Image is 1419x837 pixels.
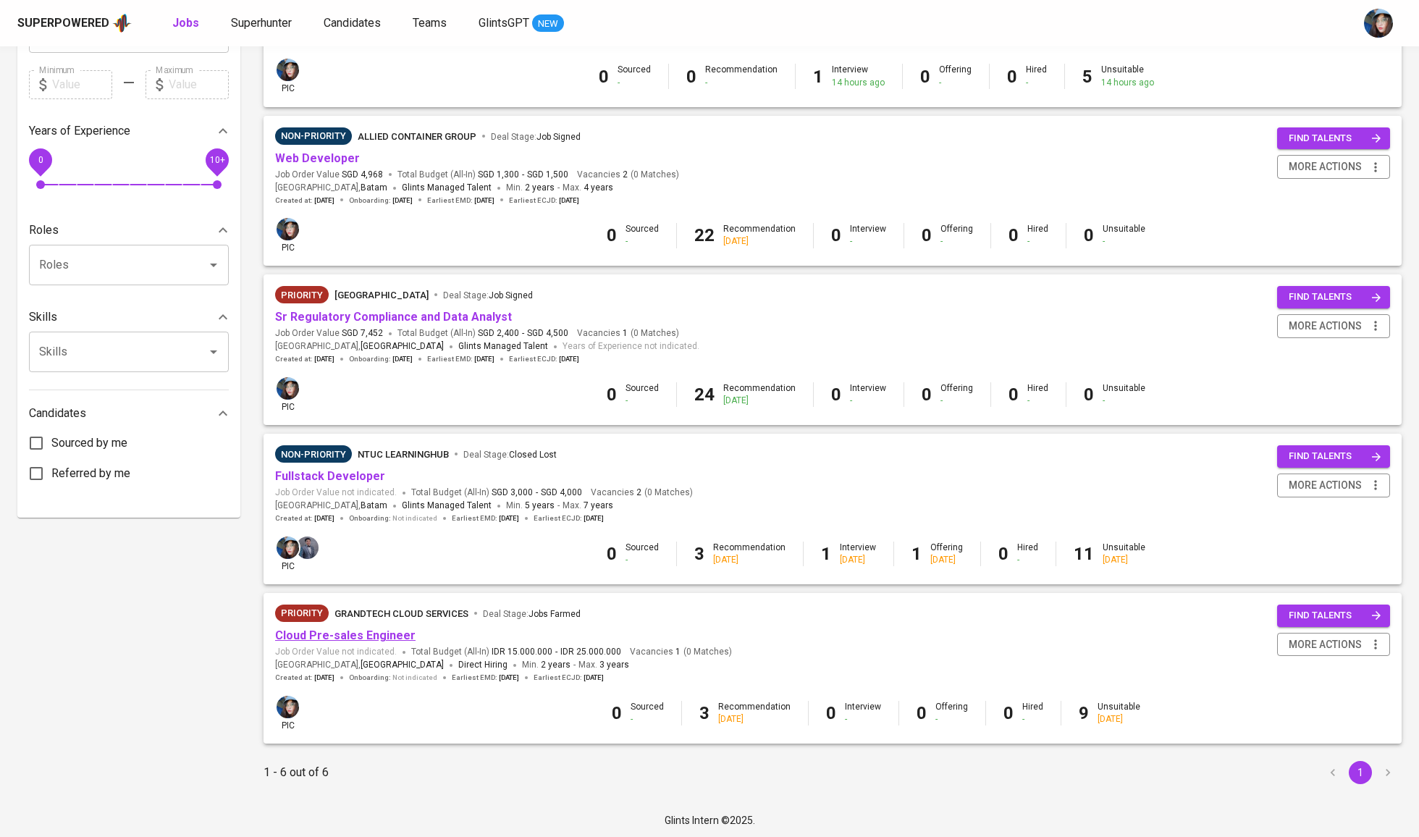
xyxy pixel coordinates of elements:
div: 14 hours ago [832,77,885,89]
div: Hired [1017,542,1038,566]
b: 0 [1009,384,1019,405]
span: - [536,487,538,499]
span: [GEOGRAPHIC_DATA] , [275,499,387,513]
button: more actions [1277,314,1390,338]
div: Roles [29,216,229,245]
span: SGD 1,300 [478,169,519,181]
span: IDR 25.000.000 [560,646,621,658]
a: Candidates [324,14,384,33]
span: Job Order Value not indicated. [275,646,397,658]
span: Deal Stage : [491,132,581,142]
b: 5 [1082,67,1092,87]
span: [DATE] [584,513,604,523]
span: Allied Container Group [358,131,476,142]
span: Vacancies ( 0 Matches ) [591,487,693,499]
button: more actions [1277,155,1390,179]
b: 1 [813,67,823,87]
span: SGD 3,000 [492,487,533,499]
span: Non-Priority [275,129,352,143]
div: [DATE] [713,554,786,566]
span: Batam [361,181,387,195]
div: [DATE] [1103,554,1145,566]
div: - [705,77,778,89]
span: - [573,658,576,673]
span: Onboarding : [349,354,413,364]
span: Max. [563,500,613,510]
div: - [626,554,659,566]
input: Value [169,70,229,99]
span: - [555,646,557,658]
span: Earliest ECJD : [509,195,579,206]
span: 1 [620,327,628,340]
div: Sourced [618,64,651,88]
span: Deal Stage : [443,290,533,300]
span: find talents [1289,289,1381,306]
span: - [557,181,560,195]
b: 0 [607,544,617,564]
b: 0 [599,67,609,87]
button: find talents [1277,605,1390,627]
span: Total Budget (All-In) [397,169,568,181]
span: Earliest EMD : [452,673,519,683]
span: 10+ [209,154,224,164]
span: [DATE] [499,513,519,523]
span: Non-Priority [275,447,352,462]
span: Onboarding : [349,513,437,523]
p: Roles [29,222,59,239]
span: [GEOGRAPHIC_DATA] [361,658,444,673]
span: Job Order Value [275,327,383,340]
div: [DATE] [840,554,876,566]
p: Skills [29,308,57,326]
div: - [1103,235,1145,248]
b: 0 [607,225,617,245]
span: Total Budget (All-In) [411,487,582,499]
div: Recommendation [705,64,778,88]
span: Min. [522,660,570,670]
div: Interview [850,223,886,248]
span: SGD 4,000 [541,487,582,499]
span: Vacancies ( 0 Matches ) [577,169,679,181]
div: Unsuitable [1103,542,1145,566]
div: Unsuitable [1103,223,1145,248]
span: more actions [1289,317,1362,335]
span: 2 years [525,182,555,193]
b: 11 [1074,544,1094,564]
span: - [522,327,524,340]
span: [GEOGRAPHIC_DATA] [334,290,429,300]
div: Interview [850,382,886,407]
a: Superpoweredapp logo [17,12,132,34]
span: Max. [578,660,629,670]
span: Teams [413,16,447,30]
b: 0 [922,384,932,405]
div: [DATE] [1098,713,1140,725]
button: find talents [1277,127,1390,150]
span: Batam [361,499,387,513]
span: NEW [532,17,564,31]
div: - [1022,713,1043,725]
span: Candidates [324,16,381,30]
div: Client Priority, More Profiles Required [275,286,329,303]
span: [DATE] [584,673,604,683]
span: Onboarding : [349,195,413,206]
div: pic [275,216,300,254]
span: Earliest ECJD : [509,354,579,364]
span: 5 years [525,500,555,510]
b: 0 [612,703,622,723]
span: [DATE] [559,195,579,206]
span: Min. [506,182,555,193]
a: Web Developer [275,151,360,165]
span: GrandTech Cloud Services [334,608,468,619]
div: Offering [939,64,972,88]
span: SGD 7,452 [342,327,383,340]
div: - [631,713,664,725]
span: Priority [275,606,329,621]
span: Vacancies ( 0 Matches ) [630,646,732,658]
span: 7 years [584,500,613,510]
span: - [522,169,524,181]
div: - [1103,395,1145,407]
span: GlintsGPT [479,16,529,30]
span: SGD 4,968 [342,169,383,181]
span: Job Order Value [275,169,383,181]
div: [DATE] [723,235,796,248]
b: 0 [686,67,696,87]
